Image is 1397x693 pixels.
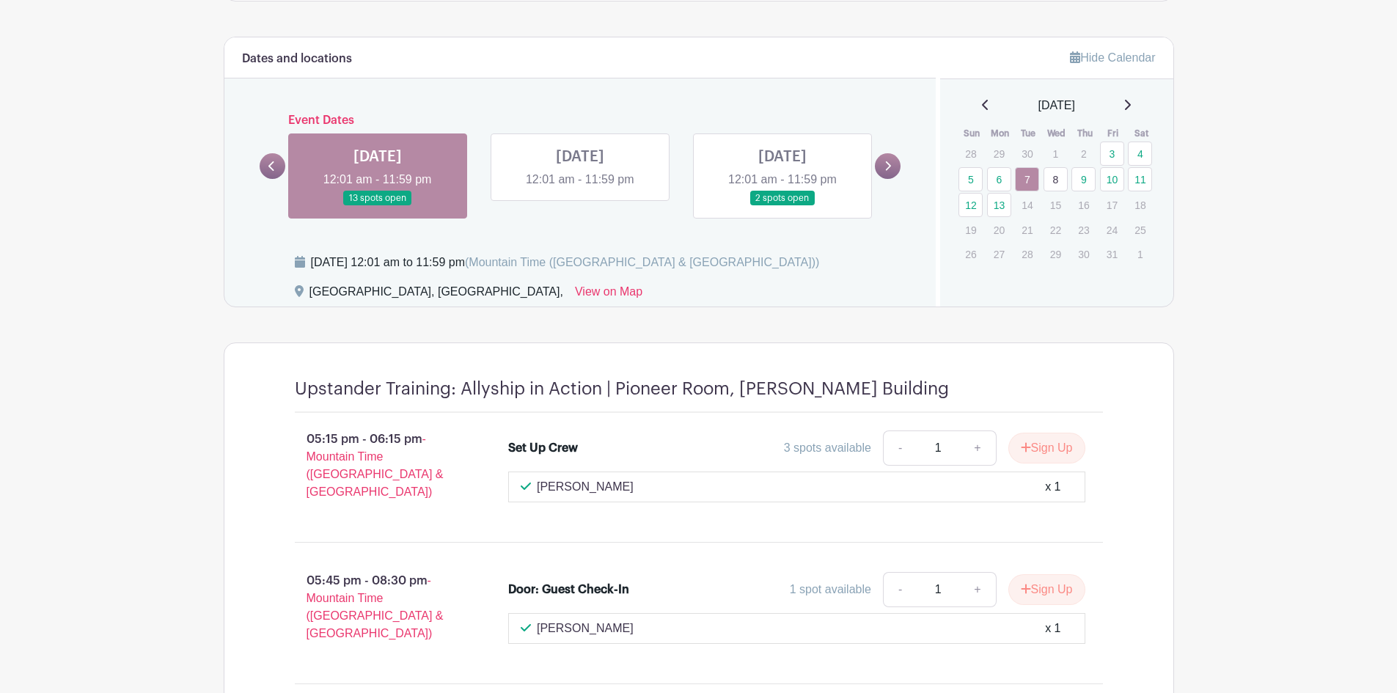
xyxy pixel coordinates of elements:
[1014,126,1043,141] th: Tue
[959,430,996,466] a: +
[883,430,917,466] a: -
[1128,194,1152,216] p: 18
[1100,142,1124,166] a: 3
[986,126,1015,141] th: Mon
[1044,219,1068,241] p: 22
[1100,167,1124,191] a: 10
[1008,433,1085,463] button: Sign Up
[958,243,983,265] p: 26
[309,283,563,307] div: [GEOGRAPHIC_DATA], [GEOGRAPHIC_DATA],
[1100,219,1124,241] p: 24
[987,243,1011,265] p: 27
[271,566,485,648] p: 05:45 pm - 08:30 pm
[1071,167,1096,191] a: 9
[1044,167,1068,191] a: 8
[958,142,983,165] p: 28
[1071,194,1096,216] p: 16
[1100,243,1124,265] p: 31
[784,439,871,457] div: 3 spots available
[1038,97,1075,114] span: [DATE]
[575,283,642,307] a: View on Map
[1071,142,1096,165] p: 2
[958,167,983,191] a: 5
[883,572,917,607] a: -
[1044,142,1068,165] p: 1
[1128,219,1152,241] p: 25
[1045,620,1060,637] div: x 1
[1015,243,1039,265] p: 28
[1100,194,1124,216] p: 17
[1015,194,1039,216] p: 14
[1043,126,1071,141] th: Wed
[1015,142,1039,165] p: 30
[987,142,1011,165] p: 29
[508,439,578,457] div: Set Up Crew
[1044,194,1068,216] p: 15
[307,433,444,498] span: - Mountain Time ([GEOGRAPHIC_DATA] & [GEOGRAPHIC_DATA])
[959,572,996,607] a: +
[1127,126,1156,141] th: Sat
[311,254,820,271] div: [DATE] 12:01 am to 11:59 pm
[285,114,876,128] h6: Event Dates
[958,219,983,241] p: 19
[1071,126,1099,141] th: Thu
[307,574,444,639] span: - Mountain Time ([GEOGRAPHIC_DATA] & [GEOGRAPHIC_DATA])
[987,193,1011,217] a: 13
[537,620,634,637] p: [PERSON_NAME]
[537,478,634,496] p: [PERSON_NAME]
[987,167,1011,191] a: 6
[1044,243,1068,265] p: 29
[1099,126,1128,141] th: Fri
[958,126,986,141] th: Sun
[1128,142,1152,166] a: 4
[958,193,983,217] a: 12
[1071,243,1096,265] p: 30
[1070,51,1155,64] a: Hide Calendar
[1015,167,1039,191] a: 7
[1008,574,1085,605] button: Sign Up
[508,581,629,598] div: Door: Guest Check-In
[295,378,949,400] h4: Upstander Training: Allyship in Action | Pioneer Room, [PERSON_NAME] Building
[1045,478,1060,496] div: x 1
[1128,243,1152,265] p: 1
[271,425,485,507] p: 05:15 pm - 06:15 pm
[1128,167,1152,191] a: 11
[242,52,352,66] h6: Dates and locations
[1015,219,1039,241] p: 21
[790,581,871,598] div: 1 spot available
[987,219,1011,241] p: 20
[465,256,819,268] span: (Mountain Time ([GEOGRAPHIC_DATA] & [GEOGRAPHIC_DATA]))
[1071,219,1096,241] p: 23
